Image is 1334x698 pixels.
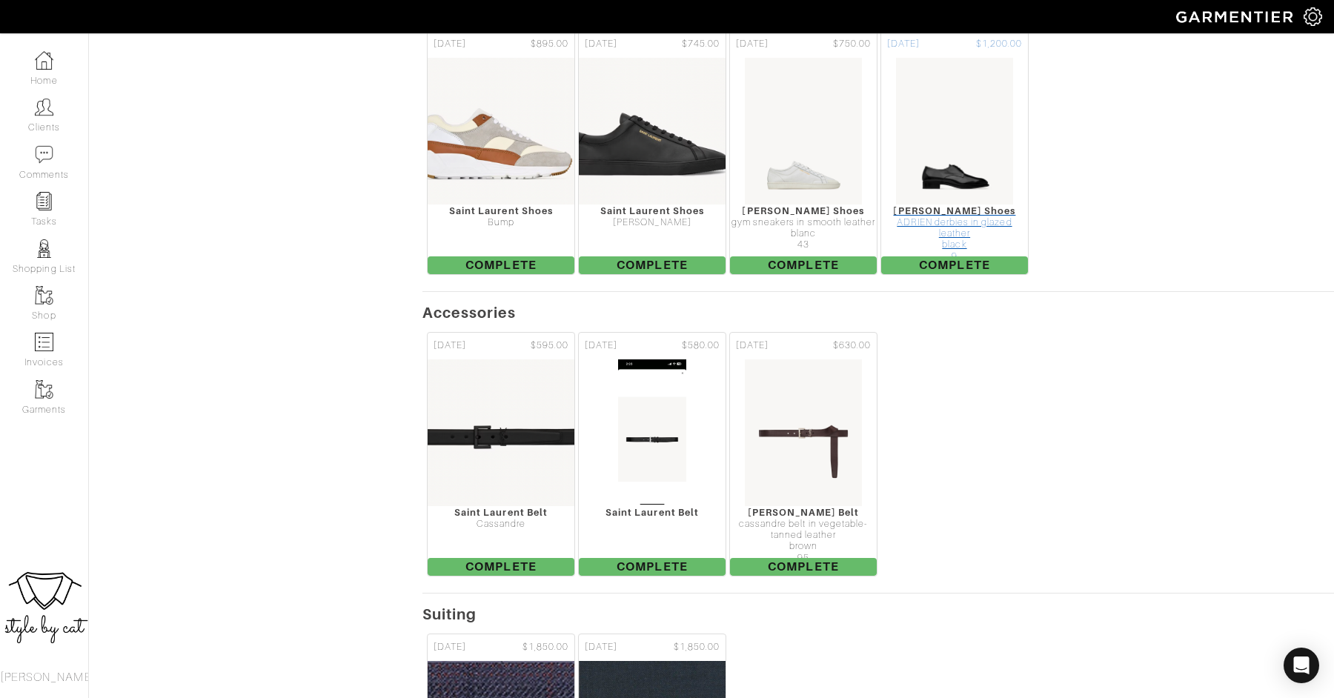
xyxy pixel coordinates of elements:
span: Complete [428,256,574,274]
div: ADRIEN derbies in glazed leather [881,217,1028,240]
img: gear-icon-white-bd11855cb880d31180b6d7d6211b90ccbf57a29d726f0c71d8c61bd08dd39cc2.png [1304,7,1322,26]
a: [DATE] $750.00 [PERSON_NAME] Shoes gym sneakers in smooth leather blanc 43 Complete [728,29,879,276]
div: 43 [730,239,877,250]
img: clients-icon-6bae9207a08558b7cb47a8932f037763ab4055f8c8b6bfacd5dc20c3e0201464.png [35,98,53,116]
div: Saint Laurent Shoes [579,205,726,216]
div: gym sneakers in smooth leather [730,217,877,228]
div: Cassandre [428,519,574,530]
span: [DATE] [434,640,466,654]
img: q9BGsWW8H43epkJoTcJyPHwF [347,359,656,507]
img: dashboard-icon-dbcd8f5a0b271acd01030246c82b418ddd0df26cd7fceb0bd07c9910d44c42f6.png [35,51,53,70]
div: black [881,239,1028,250]
a: [DATE] $745.00 Saint Laurent Shoes [PERSON_NAME] Complete [577,29,728,276]
span: [DATE] [585,640,617,654]
span: $895.00 [531,37,568,51]
img: ub6p3nmGo7WzZJeG5krmNyX1 [536,57,768,205]
h5: Suiting [422,605,1334,623]
span: $1,850.00 [674,640,720,654]
a: [DATE] $580.00 Saint Laurent Belt Complete [577,330,728,578]
span: Complete [881,256,1028,274]
img: bxwdycFFj4tgsATzChxSez28 [411,57,592,205]
div: Saint Laurent Belt [579,507,726,518]
div: Bump [428,217,574,228]
img: garments-icon-b7da505a4dc4fd61783c78ac3ca0ef83fa9d6f193b1c9dc38574b1d14d53ca28.png [35,286,53,305]
span: $630.00 [833,339,871,353]
span: [DATE] [434,339,466,353]
h5: Accessories [422,304,1334,322]
span: [DATE] [736,339,769,353]
a: [DATE] $595.00 Saint Laurent Belt Cassandre Complete [425,330,577,578]
img: MKxeenD7w8KJrDay6EfRMo41 [895,57,1014,205]
a: [DATE] $630.00 [PERSON_NAME] Belt cassandre belt in vegetable-tanned leather brown 95 Complete [728,330,879,578]
div: 95 [730,553,877,564]
img: reminder-icon-8004d30b9f0a5d33ae49ab947aed9ed385cf756f9e5892f1edd6e32f2345188e.png [35,192,53,210]
div: [PERSON_NAME] Shoes [881,205,1028,216]
span: [DATE] [736,37,769,51]
div: Saint Laurent Shoes [428,205,574,216]
span: [DATE] [887,37,920,51]
img: zhVfSGvYjhDXEp6V8onvBhP1 [744,57,863,205]
div: [PERSON_NAME] Belt [730,507,877,518]
div: brown [730,541,877,552]
div: cassandre belt in vegetable-tanned leather [730,519,877,542]
div: 9 [881,251,1028,262]
img: BsCDrDBR3uFbVseifE2cqpwn [617,359,686,507]
img: garments-icon-b7da505a4dc4fd61783c78ac3ca0ef83fa9d6f193b1c9dc38574b1d14d53ca28.png [35,380,53,399]
img: garmentier-logo-header-white-b43fb05a5012e4ada735d5af1a66efaba907eab6374d6393d1fbf88cb4ef424d.png [1169,4,1304,30]
img: stylists-icon-eb353228a002819b7ec25b43dbf5f0378dd9e0616d9560372ff212230b889e62.png [35,239,53,258]
span: $1,200.00 [976,37,1022,51]
div: Open Intercom Messenger [1284,648,1319,683]
div: [PERSON_NAME] Shoes [730,205,877,216]
img: comment-icon-a0a6a9ef722e966f86d9cbdc48e553b5cf19dbc54f86b18d962a5391bc8f6eb6.png [35,145,53,164]
span: $750.00 [833,37,871,51]
span: $595.00 [531,339,568,353]
div: [PERSON_NAME] [579,217,726,228]
span: $1,850.00 [522,640,568,654]
img: orders-icon-0abe47150d42831381b5fb84f609e132dff9fe21cb692f30cb5eec754e2cba89.png [35,333,53,351]
span: Complete [579,256,726,274]
a: [DATE] $895.00 Saint Laurent Shoes Bump Complete [425,29,577,276]
span: $745.00 [682,37,720,51]
span: $580.00 [682,339,720,353]
span: Complete [428,558,574,576]
span: Complete [579,558,726,576]
span: [DATE] [585,339,617,353]
span: Complete [730,256,877,274]
div: Saint Laurent Belt [428,507,574,518]
div: blanc [730,228,877,239]
span: [DATE] [585,37,617,51]
span: Complete [730,558,877,576]
a: [DATE] $1,200.00 [PERSON_NAME] Shoes ADRIEN derbies in glazed leather black 9 Complete [879,29,1030,276]
img: JTEYpZoybJZyJftcaGQyPnzx [744,359,863,507]
span: [DATE] [434,37,466,51]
